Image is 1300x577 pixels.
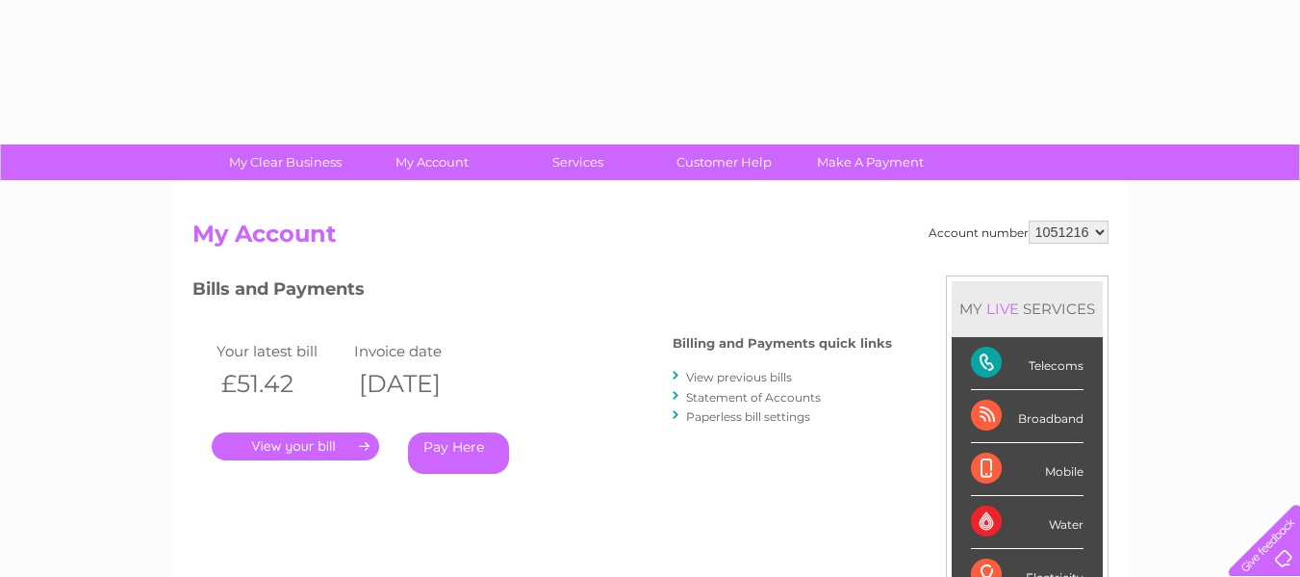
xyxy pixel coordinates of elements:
a: Services [498,144,657,180]
td: Invoice date [349,338,488,364]
td: Your latest bill [212,338,350,364]
div: Telecoms [971,337,1083,390]
a: My Account [352,144,511,180]
div: Mobile [971,443,1083,496]
a: Pay Here [408,433,509,474]
a: Statement of Accounts [686,390,821,405]
div: MY SERVICES [952,281,1103,336]
th: £51.42 [212,364,350,404]
a: . [212,433,379,460]
h3: Bills and Payments [192,275,892,309]
a: Make A Payment [791,144,950,180]
a: Paperless bill settings [686,409,810,424]
th: [DATE] [349,364,488,404]
div: Broadband [971,390,1083,443]
a: View previous bills [686,370,792,384]
h2: My Account [192,221,1109,257]
div: LIVE [982,300,1023,318]
h4: Billing and Payments quick links [673,336,892,351]
div: Account number [929,221,1109,244]
a: My Clear Business [206,144,365,180]
a: Customer Help [645,144,803,180]
div: Water [971,496,1083,549]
